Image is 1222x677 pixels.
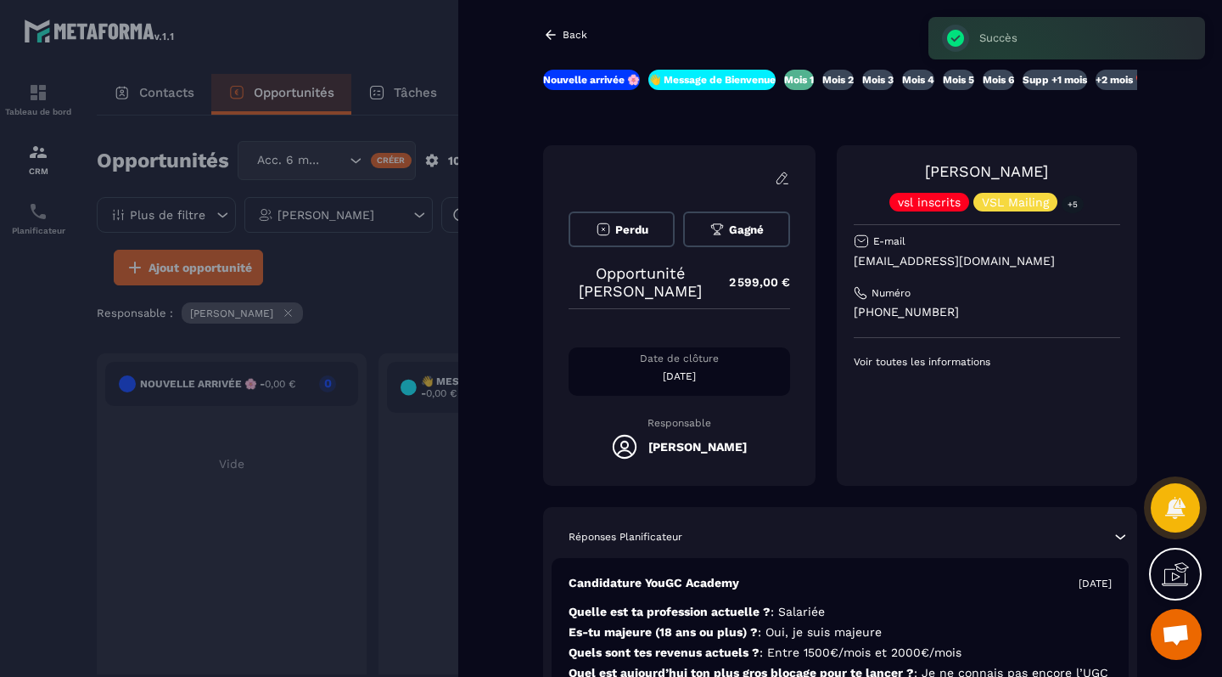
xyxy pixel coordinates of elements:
p: Opportunité [PERSON_NAME] [569,264,712,300]
span: : Oui, je suis majeure [758,625,882,639]
p: Réponses Planificateur [569,530,682,544]
p: vsl inscrits [898,196,961,208]
span: Gagné [729,223,764,236]
p: Quelle est ta profession actuelle ? [569,604,1112,620]
p: Numéro [872,286,911,300]
p: VSL Mailing [982,196,1049,208]
p: [DATE] [569,370,790,383]
p: Candidature YouGC Academy [569,575,739,591]
button: Gagné [683,212,789,247]
p: Quels sont tes revenus actuels ? [569,645,1112,661]
span: : Salariée [771,605,825,618]
button: Perdu [569,212,675,247]
p: Voir toutes les informations [854,355,1120,369]
span: Perdu [615,223,648,236]
p: [DATE] [1079,577,1112,590]
p: E-mail [873,234,905,248]
p: [EMAIL_ADDRESS][DOMAIN_NAME] [854,253,1120,269]
p: 2 599,00 € [712,266,790,299]
p: Es-tu majeure (18 ans ou plus) ? [569,624,1112,640]
p: Date de clôture [569,352,790,365]
span: : Entre 1500€/mois et 2000€/mois [760,646,961,659]
a: Ouvrir le chat [1151,609,1202,660]
a: [PERSON_NAME] [925,162,1048,180]
p: Responsable [569,417,790,429]
h5: [PERSON_NAME] [648,440,747,454]
p: +5 [1062,195,1084,213]
p: [PHONE_NUMBER] [854,304,1120,320]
